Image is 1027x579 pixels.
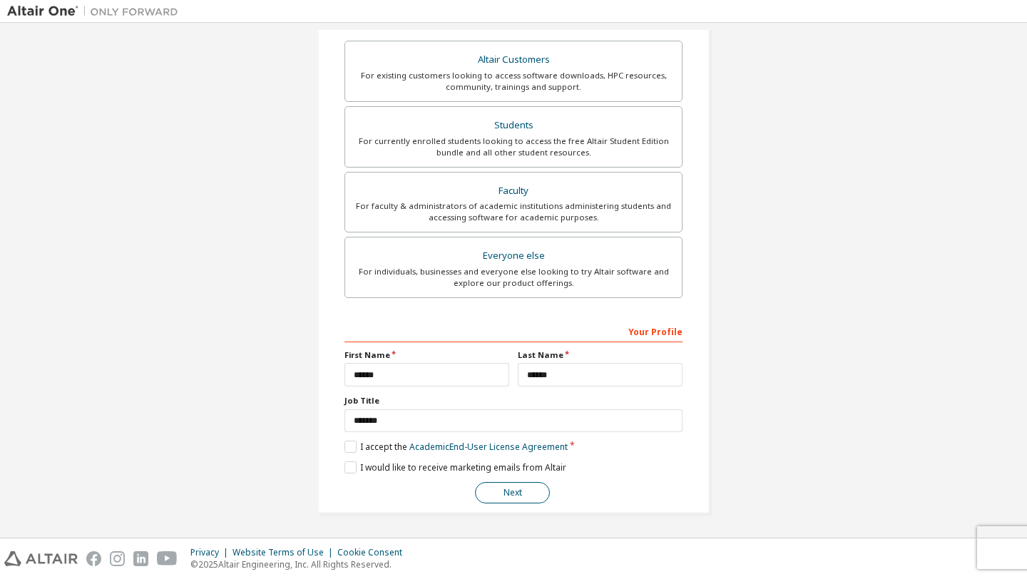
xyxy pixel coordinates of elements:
div: For faculty & administrators of academic institutions administering students and accessing softwa... [354,200,673,223]
div: For currently enrolled students looking to access the free Altair Student Edition bundle and all ... [354,135,673,158]
div: Cookie Consent [337,547,411,558]
label: Job Title [344,395,683,406]
label: I accept the [344,441,568,453]
div: Privacy [190,547,233,558]
div: Students [354,116,673,135]
div: Everyone else [354,246,673,266]
img: altair_logo.svg [4,551,78,566]
div: Altair Customers [354,50,673,70]
label: First Name [344,349,509,361]
button: Next [475,482,550,503]
label: Last Name [518,349,683,361]
div: Faculty [354,181,673,201]
img: linkedin.svg [133,551,148,566]
div: Website Terms of Use [233,547,337,558]
label: I would like to receive marketing emails from Altair [344,461,566,473]
div: Your Profile [344,319,683,342]
div: For individuals, businesses and everyone else looking to try Altair software and explore our prod... [354,266,673,289]
img: youtube.svg [157,551,178,566]
img: Altair One [7,4,185,19]
img: facebook.svg [86,551,101,566]
img: instagram.svg [110,551,125,566]
div: For existing customers looking to access software downloads, HPC resources, community, trainings ... [354,70,673,93]
p: © 2025 Altair Engineering, Inc. All Rights Reserved. [190,558,411,570]
a: Academic End-User License Agreement [409,441,568,453]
